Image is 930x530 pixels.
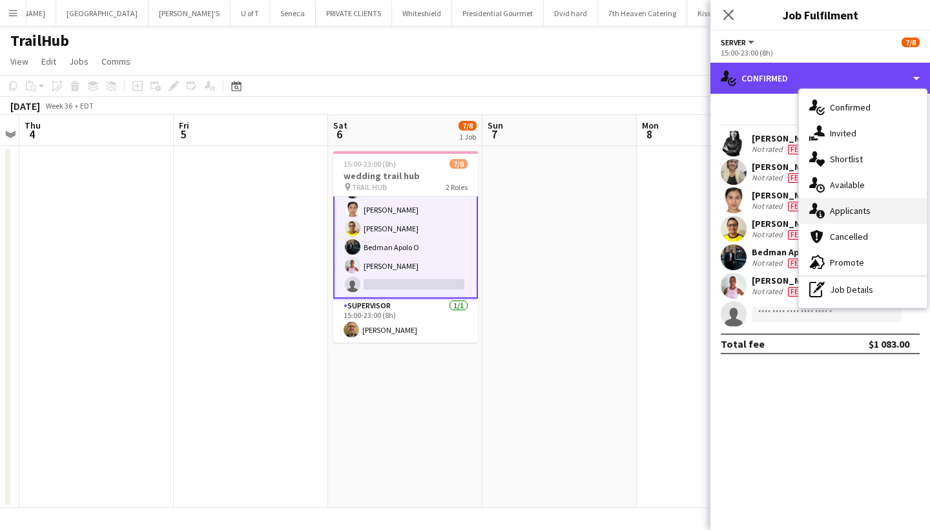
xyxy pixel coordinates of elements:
[270,1,316,26] button: Seneca
[721,337,765,350] div: Total fee
[799,94,927,120] div: Confirmed
[799,146,927,172] div: Shortlist
[452,1,544,26] button: Presidential Gourmet
[788,173,805,183] span: Fee
[333,120,347,131] span: Sat
[785,144,807,154] div: Crew has different fees then in role
[785,258,807,268] div: Crew has different fees then in role
[333,140,478,299] app-card-role: SERVER11A6/715:00-23:00 (8h)[PERSON_NAME][PERSON_NAME][PERSON_NAME][PERSON_NAME]Bedman Apolo O[PE...
[785,201,807,211] div: Crew has different fees then in role
[785,286,807,297] div: Crew has different fees then in role
[752,258,785,268] div: Not rated
[23,127,41,142] span: 4
[598,1,687,26] button: 7th Heaven Catering
[101,56,130,67] span: Comms
[752,286,785,297] div: Not rated
[788,145,805,154] span: Fee
[10,100,40,112] div: [DATE]
[785,229,807,240] div: Crew has different fees then in role
[902,37,920,47] span: 7/8
[642,120,659,131] span: Mon
[392,1,452,26] button: Whiteshield
[459,121,477,131] span: 7/8
[10,31,69,50] h1: TrailHub
[752,218,820,229] div: [PERSON_NAME]
[752,246,822,258] div: Bedman Apolo O
[80,101,94,111] div: EDT
[799,120,927,146] div: Invited
[333,299,478,343] app-card-role: SUPERVISOR1/115:00-23:00 (8h)[PERSON_NAME]
[752,229,785,240] div: Not rated
[486,127,503,142] span: 7
[640,127,659,142] span: 8
[41,56,56,67] span: Edit
[710,6,930,23] h3: Job Fulfilment
[316,1,392,26] button: PRIVATE CLIENTS
[352,182,387,192] span: TRAIL HUB
[449,159,468,169] span: 7/8
[721,37,756,47] button: SERVER
[179,120,189,131] span: Fri
[96,53,136,70] a: Comms
[446,182,468,192] span: 2 Roles
[721,48,920,58] div: 15:00-23:00 (8h)
[10,56,28,67] span: View
[43,101,75,111] span: Week 36
[752,275,820,286] div: [PERSON_NAME]
[752,161,820,173] div: [PERSON_NAME]
[752,201,785,211] div: Not rated
[25,120,41,131] span: Thu
[177,127,189,142] span: 5
[333,151,478,343] app-job-card: 15:00-23:00 (8h)7/8wedding trail hub TRAIL HUB2 RolesSERVER11A6/715:00-23:00 (8h)[PERSON_NAME][PE...
[788,230,805,240] span: Fee
[64,53,94,70] a: Jobs
[459,132,476,142] div: 1 Job
[788,259,805,268] span: Fee
[799,277,927,302] div: Job Details
[788,287,805,297] span: Fee
[231,1,270,26] button: U of T
[687,1,753,26] button: Kiss The Cook
[752,173,785,183] div: Not rated
[752,132,820,144] div: [PERSON_NAME]
[488,120,503,131] span: Sun
[333,170,478,182] h3: wedding trail hub
[5,53,34,70] a: View
[149,1,231,26] button: [PERSON_NAME]'S
[752,189,820,201] div: [PERSON_NAME]
[69,56,88,67] span: Jobs
[344,159,396,169] span: 15:00-23:00 (8h)
[799,172,927,198] div: Available
[36,53,61,70] a: Edit
[331,127,347,142] span: 6
[799,224,927,249] div: Cancelled
[56,1,149,26] button: [GEOGRAPHIC_DATA]
[785,173,807,183] div: Crew has different fees then in role
[721,37,746,47] span: SERVER
[788,202,805,211] span: Fee
[799,249,927,275] div: Promote
[710,63,930,94] div: Confirmed
[799,198,927,224] div: Applicants
[752,144,785,154] div: Not rated
[544,1,598,26] button: Dvid hard
[869,337,909,350] div: $1 083.00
